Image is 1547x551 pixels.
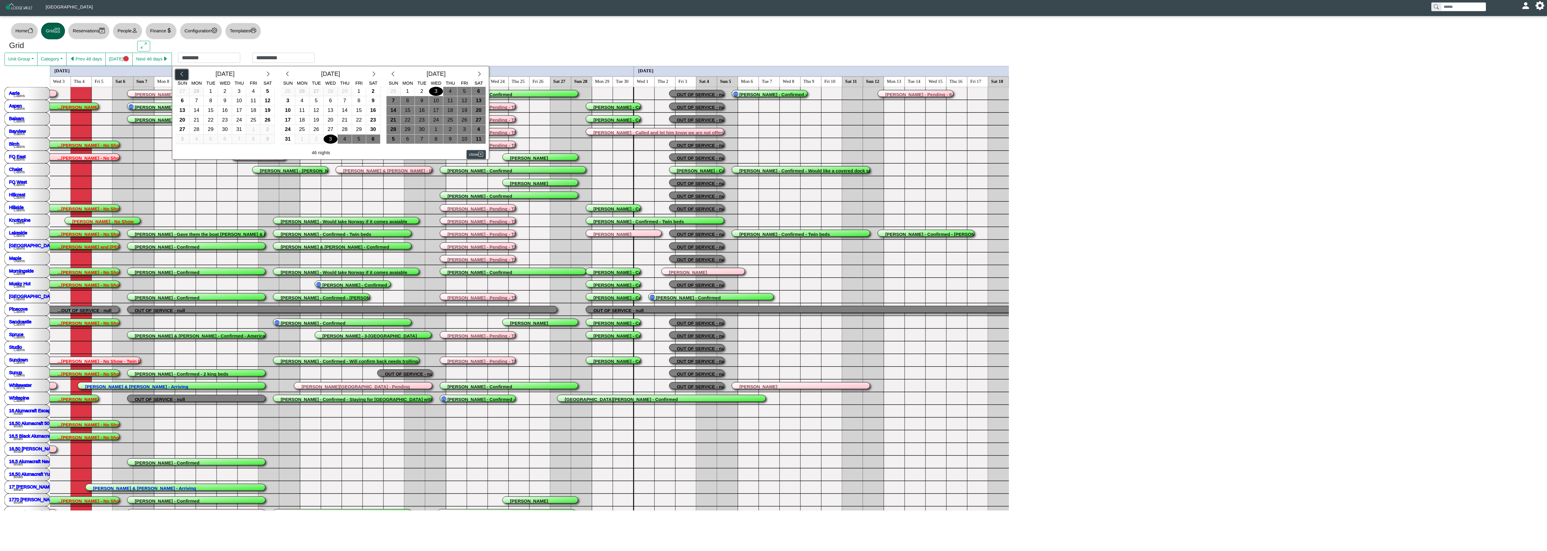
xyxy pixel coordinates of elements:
[457,116,472,125] button: 26
[175,125,189,135] button: 27
[232,116,246,125] button: 24
[204,125,218,135] button: 29
[324,87,338,96] button: 28
[355,80,363,86] span: Fri
[429,87,443,96] div: 3
[429,125,443,134] div: 1
[189,135,204,144] button: 4
[204,96,218,106] button: 8
[175,96,189,106] div: 6
[366,125,380,135] button: 30
[246,106,260,116] button: 18
[189,135,203,144] div: 4
[472,116,486,125] div: 27
[352,135,366,144] div: 5
[340,80,350,86] span: Thu
[260,87,274,96] div: 5
[218,106,232,116] button: 16
[281,125,295,135] button: 24
[386,135,400,144] div: 5
[281,116,295,125] button: 17
[324,135,337,144] div: 3
[189,106,203,115] div: 14
[324,96,337,106] div: 6
[429,116,443,125] div: 24
[401,125,415,135] button: 29
[246,96,260,106] div: 11
[295,116,309,125] button: 18
[472,125,486,135] button: 4
[386,106,400,115] div: 14
[260,125,274,134] div: 2
[443,96,457,106] button: 11
[415,125,429,135] button: 30
[475,80,483,86] span: Sat
[246,106,260,115] div: 18
[232,106,246,115] div: 17
[175,106,189,116] button: 13
[415,87,429,96] button: 2
[260,96,274,106] div: 12
[338,87,352,96] button: 29
[175,96,189,106] button: 6
[285,71,290,77] svg: chevron left
[443,135,457,144] button: 9
[366,116,380,125] div: 23
[188,69,262,80] div: [DATE]
[309,125,324,135] button: 26
[352,87,366,96] button: 1
[281,69,294,80] button: chevron left
[189,125,204,135] button: 28
[312,80,321,86] span: Tue
[338,106,352,115] div: 14
[324,106,337,115] div: 13
[386,87,400,96] div: 29
[324,125,338,135] button: 27
[204,135,218,144] button: 5
[457,87,471,96] div: 5
[443,125,457,135] button: 2
[218,87,232,96] button: 2
[476,71,482,77] svg: chevron right
[260,106,275,116] button: 19
[309,135,323,144] div: 2
[401,106,415,116] button: 15
[281,87,295,96] button: 25
[401,135,415,144] div: 6
[297,80,308,86] span: Mon
[401,87,415,96] button: 1
[218,116,232,125] button: 23
[386,96,401,106] button: 7
[189,96,204,106] button: 7
[386,106,401,116] button: 14
[232,135,246,144] button: 7
[352,106,366,115] div: 15
[366,116,380,125] button: 23
[218,135,232,144] button: 6
[232,125,246,134] div: 31
[429,106,443,115] div: 17
[295,135,309,144] div: 1
[415,116,429,125] div: 23
[260,135,274,144] div: 9
[295,87,309,96] div: 26
[175,87,189,96] div: 27
[467,150,486,159] button: closex square
[204,87,218,96] div: 1
[401,116,415,125] button: 22
[446,80,455,86] span: Thu
[369,80,377,86] span: Sat
[260,87,275,96] button: 5
[175,135,189,144] div: 3
[189,87,203,96] div: 28
[295,106,309,115] div: 11
[401,96,415,106] div: 8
